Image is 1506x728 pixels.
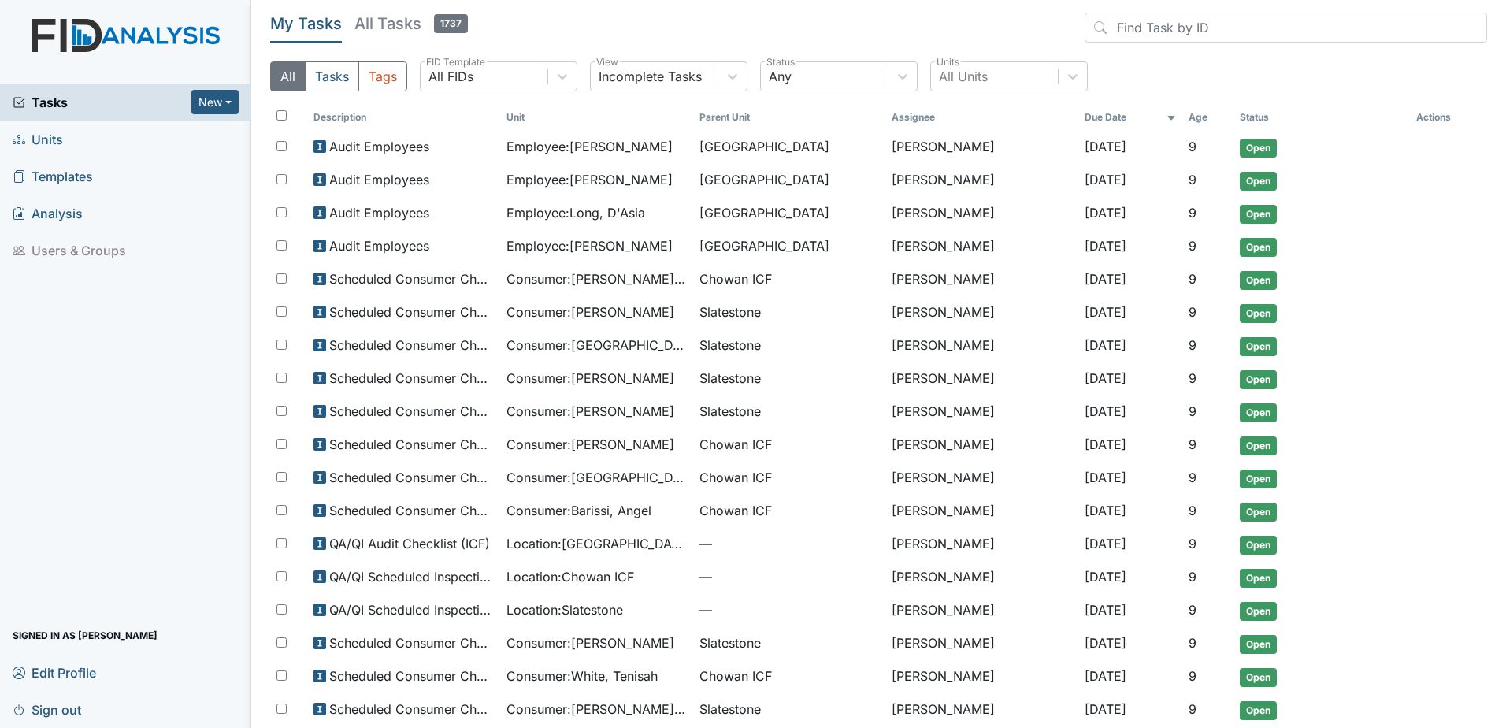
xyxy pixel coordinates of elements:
[305,61,359,91] button: Tasks
[1085,238,1126,254] span: [DATE]
[1240,238,1277,257] span: Open
[1189,370,1196,386] span: 9
[885,429,1078,462] td: [PERSON_NAME]
[1240,602,1277,621] span: Open
[1085,172,1126,188] span: [DATE]
[1189,172,1196,188] span: 9
[1240,139,1277,158] span: Open
[1240,635,1277,654] span: Open
[1240,436,1277,455] span: Open
[329,336,494,355] span: Scheduled Consumer Chart Review
[13,93,191,112] a: Tasks
[1240,536,1277,555] span: Open
[885,561,1078,594] td: [PERSON_NAME]
[329,600,494,619] span: QA/QI Scheduled Inspection
[1078,104,1182,131] th: Toggle SortBy
[1189,403,1196,419] span: 9
[1085,205,1126,221] span: [DATE]
[1085,635,1126,651] span: [DATE]
[329,468,494,487] span: Scheduled Consumer Chart Review
[506,567,634,586] span: Location : Chowan ICF
[1085,569,1126,585] span: [DATE]
[276,110,287,121] input: Toggle All Rows Selected
[885,528,1078,561] td: [PERSON_NAME]
[1182,104,1233,131] th: Toggle SortBy
[1189,503,1196,518] span: 9
[1189,436,1196,452] span: 9
[13,164,93,188] span: Templates
[1189,635,1196,651] span: 9
[885,362,1078,396] td: [PERSON_NAME]
[329,633,494,652] span: Scheduled Consumer Chart Review
[1085,403,1126,419] span: [DATE]
[307,104,500,131] th: Toggle SortBy
[1085,701,1126,717] span: [DATE]
[506,402,674,421] span: Consumer : [PERSON_NAME]
[329,700,494,719] span: Scheduled Consumer Chart Review
[1240,668,1277,687] span: Open
[1189,205,1196,221] span: 9
[329,170,429,189] span: Audit Employees
[1240,370,1277,389] span: Open
[1085,602,1126,618] span: [DATE]
[699,303,761,321] span: Slatestone
[769,67,792,86] div: Any
[699,203,829,222] span: [GEOGRAPHIC_DATA]
[270,13,342,35] h5: My Tasks
[1085,503,1126,518] span: [DATE]
[329,667,494,685] span: Scheduled Consumer Chart Review
[699,170,829,189] span: [GEOGRAPHIC_DATA]
[699,633,761,652] span: Slatestone
[699,501,772,520] span: Chowan ICF
[358,61,407,91] button: Tags
[1240,503,1277,522] span: Open
[329,269,494,288] span: Scheduled Consumer Chart Review
[885,296,1078,329] td: [PERSON_NAME]
[13,697,81,722] span: Sign out
[1189,238,1196,254] span: 9
[885,693,1078,726] td: [PERSON_NAME]
[1085,271,1126,287] span: [DATE]
[885,197,1078,230] td: [PERSON_NAME]
[699,600,880,619] span: —
[1189,337,1196,353] span: 9
[1233,104,1410,131] th: Toggle SortBy
[428,67,473,86] div: All FIDs
[1189,536,1196,552] span: 9
[329,203,429,222] span: Audit Employees
[885,329,1078,362] td: [PERSON_NAME]
[506,667,658,685] span: Consumer : White, Tenisah
[885,396,1078,429] td: [PERSON_NAME]
[1240,304,1277,323] span: Open
[1085,536,1126,552] span: [DATE]
[1085,668,1126,684] span: [DATE]
[13,201,83,225] span: Analysis
[1240,569,1277,588] span: Open
[1240,172,1277,191] span: Open
[506,600,623,619] span: Location : Slatestone
[13,660,96,685] span: Edit Profile
[885,594,1078,627] td: [PERSON_NAME]
[329,137,429,156] span: Audit Employees
[1085,337,1126,353] span: [DATE]
[885,627,1078,660] td: [PERSON_NAME]
[885,164,1078,197] td: [PERSON_NAME]
[506,137,673,156] span: Employee : [PERSON_NAME]
[699,667,772,685] span: Chowan ICF
[699,435,772,454] span: Chowan ICF
[329,369,494,388] span: Scheduled Consumer Chart Review
[699,468,772,487] span: Chowan ICF
[1189,304,1196,320] span: 9
[329,567,494,586] span: QA/QI Scheduled Inspection
[1240,205,1277,224] span: Open
[1189,602,1196,618] span: 9
[270,61,306,91] button: All
[1240,271,1277,290] span: Open
[1240,470,1277,488] span: Open
[1189,139,1196,154] span: 9
[693,104,886,131] th: Toggle SortBy
[1085,304,1126,320] span: [DATE]
[699,567,880,586] span: —
[699,369,761,388] span: Slatestone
